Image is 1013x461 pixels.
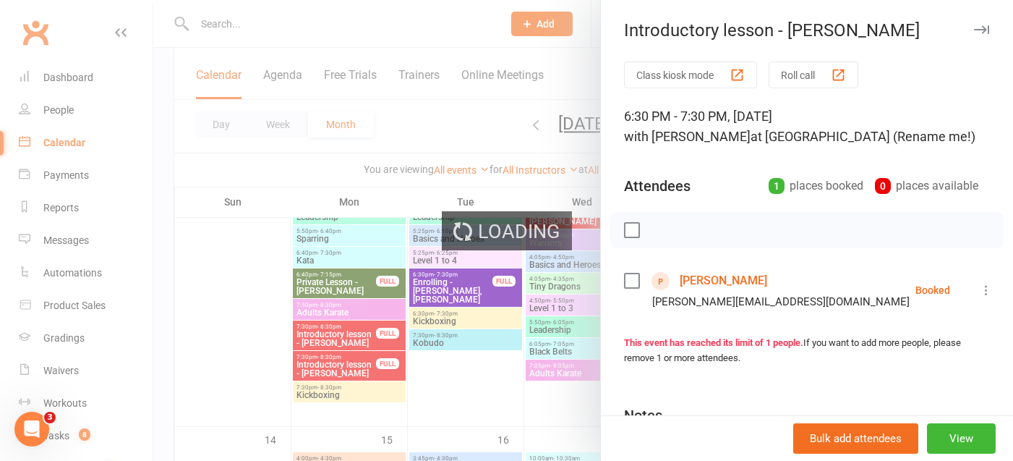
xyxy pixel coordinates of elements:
strong: This event has reached its limit of 1 people. [624,337,803,348]
div: [PERSON_NAME][EMAIL_ADDRESS][DOMAIN_NAME] [652,292,910,311]
div: Booked [915,285,950,295]
div: 6:30 PM - 7:30 PM, [DATE] [624,106,990,147]
div: Attendees [624,176,691,196]
div: 0 [875,178,891,194]
span: 3 [44,412,56,423]
span: at [GEOGRAPHIC_DATA] (Rename me!) [751,129,975,144]
button: Class kiosk mode [624,62,757,88]
button: Roll call [769,62,858,88]
div: places available [875,176,978,196]
span: with [PERSON_NAME] [624,129,751,144]
div: places booked [769,176,863,196]
div: Introductory lesson - [PERSON_NAME] [601,20,1013,41]
button: Bulk add attendees [793,423,918,454]
button: View [927,423,996,454]
div: If you want to add more people, please remove 1 or more attendees. [624,336,990,366]
a: [PERSON_NAME] [680,269,767,292]
iframe: Intercom live chat [14,412,49,447]
div: Notes [624,405,662,426]
div: 1 [769,178,785,194]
